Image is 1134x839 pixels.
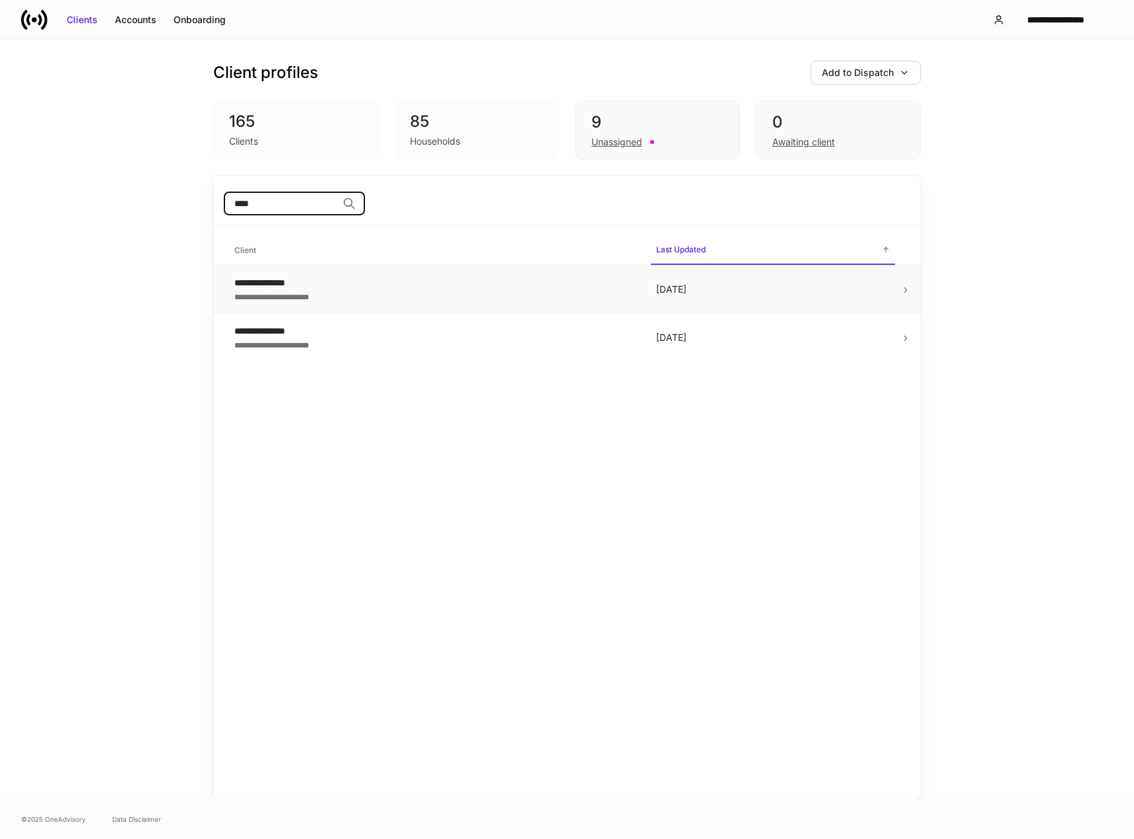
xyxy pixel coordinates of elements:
[115,13,156,26] div: Accounts
[229,135,258,148] div: Clients
[67,13,98,26] div: Clients
[756,100,921,160] div: 0Awaiting client
[591,112,723,133] div: 9
[229,237,640,264] span: Client
[174,13,226,26] div: Onboarding
[112,814,161,824] a: Data Disclaimer
[591,135,642,149] div: Unassigned
[822,66,894,79] div: Add to Dispatch
[58,9,106,30] button: Clients
[575,100,740,160] div: 9Unassigned
[656,243,706,256] h6: Last Updated
[772,135,835,149] div: Awaiting client
[234,244,256,256] h6: Client
[656,283,890,296] p: [DATE]
[165,9,234,30] button: Onboarding
[651,237,895,265] span: Last Updated
[410,135,460,148] div: Households
[21,814,86,824] span: © 2025 OneAdvisory
[772,112,904,133] div: 0
[229,111,362,132] div: 165
[410,111,543,132] div: 85
[811,61,921,85] button: Add to Dispatch
[213,62,318,83] h3: Client profiles
[656,331,890,344] p: [DATE]
[106,9,165,30] button: Accounts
